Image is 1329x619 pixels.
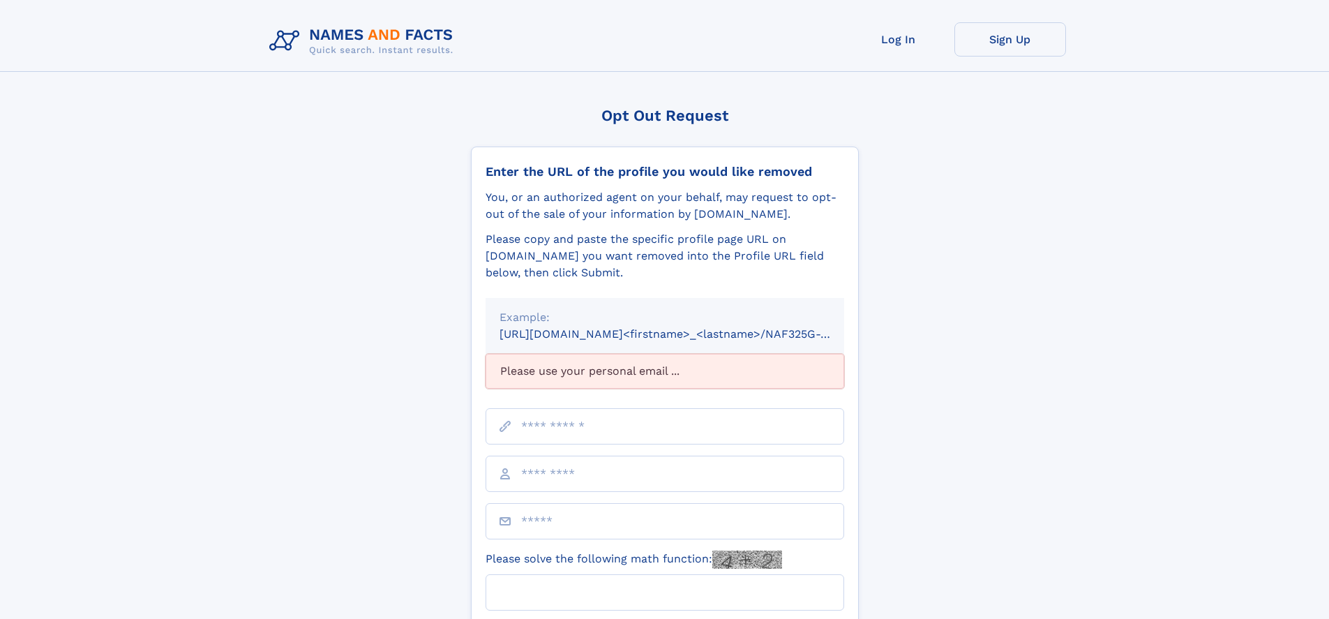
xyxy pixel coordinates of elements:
small: [URL][DOMAIN_NAME]<firstname>_<lastname>/NAF325G-xxxxxxxx [500,327,871,341]
div: Example: [500,309,830,326]
a: Sign Up [954,22,1066,57]
div: You, or an authorized agent on your behalf, may request to opt-out of the sale of your informatio... [486,189,844,223]
div: Opt Out Request [471,107,859,124]
img: Logo Names and Facts [264,22,465,60]
div: Please copy and paste the specific profile page URL on [DOMAIN_NAME] you want removed into the Pr... [486,231,844,281]
a: Log In [843,22,954,57]
div: Please use your personal email ... [486,354,844,389]
label: Please solve the following math function: [486,551,782,569]
div: Enter the URL of the profile you would like removed [486,164,844,179]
